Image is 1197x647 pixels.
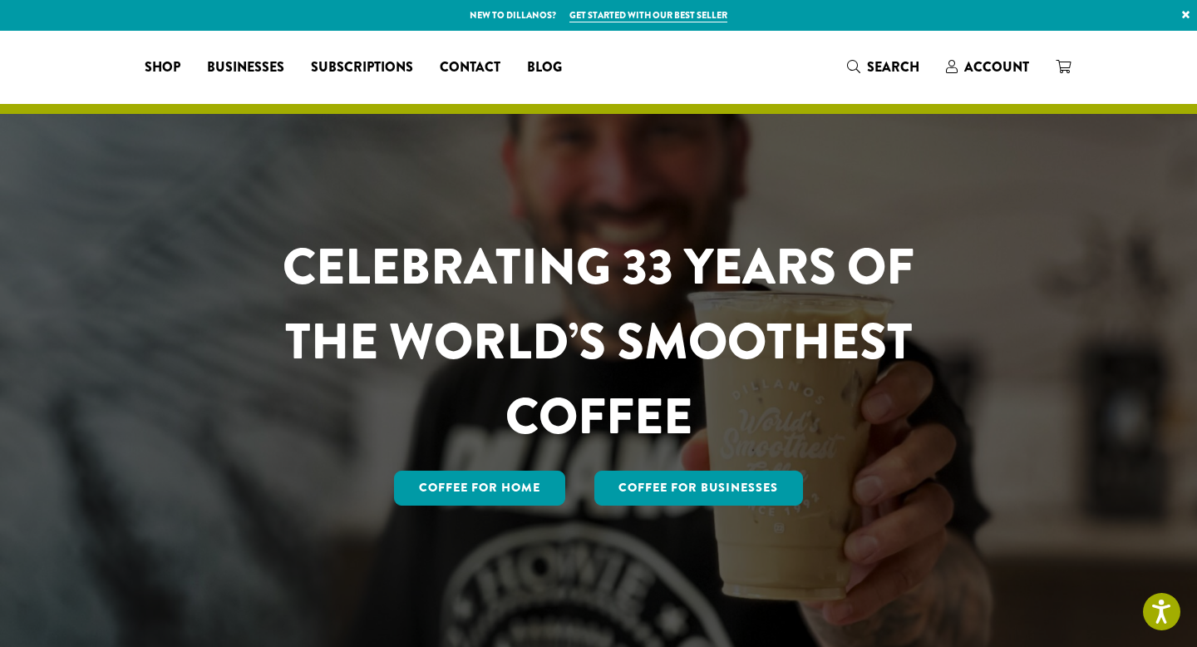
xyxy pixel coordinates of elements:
span: Blog [527,57,562,78]
span: Account [964,57,1029,77]
a: Coffee For Businesses [594,471,804,506]
h1: CELEBRATING 33 YEARS OF THE WORLD’S SMOOTHEST COFFEE [234,230,963,454]
span: Contact [440,57,500,78]
span: Businesses [207,57,284,78]
a: Coffee for Home [394,471,565,506]
span: Search [867,57,919,77]
span: Subscriptions [311,57,413,78]
a: Get started with our best seller [569,8,727,22]
a: Shop [131,54,194,81]
a: Search [834,53,933,81]
span: Shop [145,57,180,78]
